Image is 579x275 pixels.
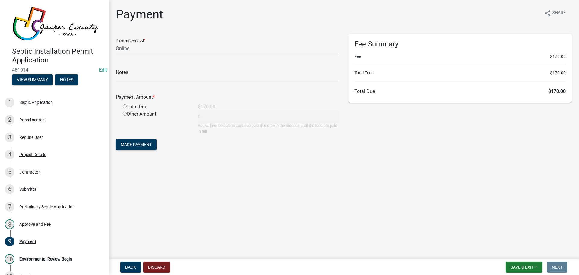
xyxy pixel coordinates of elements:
button: Next [547,262,567,273]
div: Require User [19,135,43,139]
span: $170.00 [550,53,566,60]
wm-modal-confirm: Edit Application Number [99,67,107,73]
div: Project Details [19,152,46,157]
li: Fee [354,53,566,60]
div: Payment [19,239,36,244]
span: 481014 [12,67,96,73]
div: Payment Amount [111,94,344,101]
h1: Payment [116,7,163,22]
button: Make Payment [116,139,157,150]
div: Other Amount [118,110,193,134]
span: Share [552,10,566,17]
wm-modal-confirm: Summary [12,78,53,82]
div: 7 [5,202,14,212]
span: $170.00 [550,70,566,76]
div: 8 [5,219,14,229]
div: Septic Application [19,100,53,104]
div: Total Due [118,103,193,110]
div: Submittal [19,187,37,191]
button: shareShare [539,7,571,19]
div: 5 [5,167,14,177]
div: 10 [5,254,14,264]
div: Preliminary Septic Application [19,205,75,209]
wm-modal-confirm: Notes [55,78,78,82]
button: View Summary [12,74,53,85]
div: Approve and Fee [19,222,51,226]
div: 6 [5,184,14,194]
button: Back [120,262,141,273]
div: 2 [5,115,14,125]
h6: Total Due [354,88,566,94]
span: Back [125,265,136,270]
img: Jasper County, Iowa [12,6,99,41]
span: Next [552,265,562,270]
li: Total Fees [354,70,566,76]
div: 9 [5,237,14,246]
h6: Fee Summary [354,40,566,49]
div: Environmental Review Begin [19,257,72,261]
a: Edit [99,67,107,73]
span: Make Payment [121,142,152,147]
div: 3 [5,133,14,142]
span: Save & Exit [511,265,534,270]
div: 1 [5,98,14,107]
button: Discard [143,262,170,273]
button: Notes [55,74,78,85]
span: $170.00 [548,88,566,94]
i: share [544,10,551,17]
div: Parcel search [19,118,45,122]
div: 4 [5,150,14,159]
button: Save & Exit [506,262,542,273]
h4: Septic Installation Permit Application [12,47,104,65]
div: Contractor [19,170,40,174]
